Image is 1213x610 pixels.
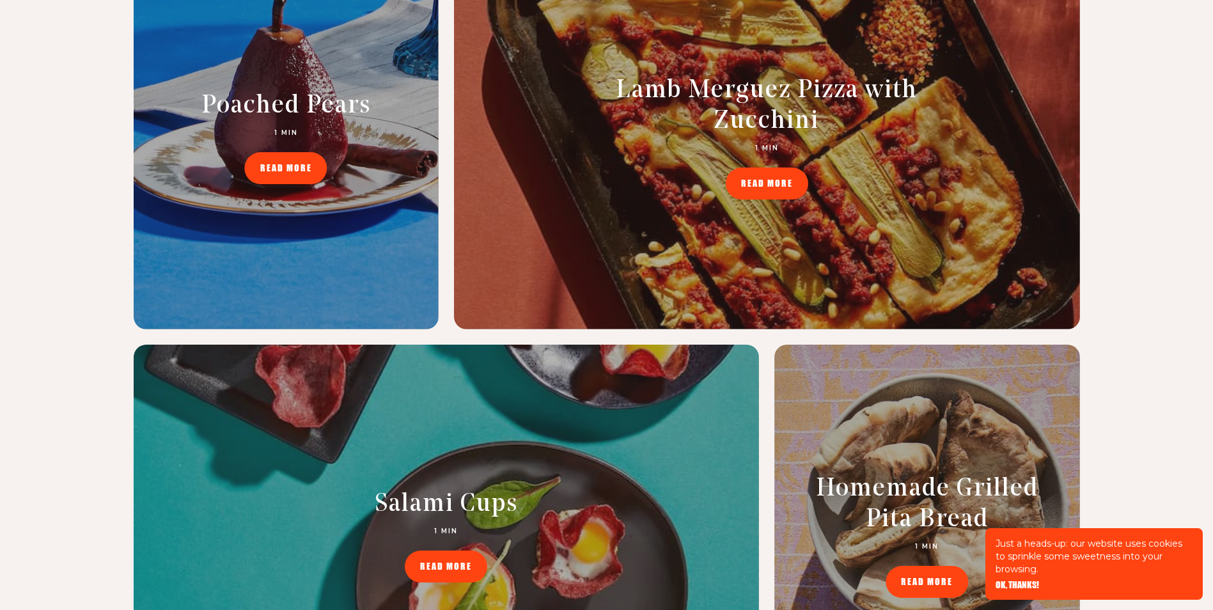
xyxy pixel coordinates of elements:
[420,562,472,571] span: READ MORE
[603,145,930,152] p: 1 MIN
[886,566,968,598] a: READ MORE
[603,75,930,137] h2: Lamb Merguez Pizza with Zucchini
[996,581,1039,590] button: OK, THANKS!
[726,168,808,199] a: READ MORE
[153,129,418,137] p: 1 MIN
[245,152,327,184] a: READ MORE
[901,577,953,586] span: READ MORE
[260,164,312,173] span: READ MORE
[996,537,1193,575] p: Just a heads-up: our website uses cookies to sprinkle some sweetness into your browsing.
[405,551,487,583] a: READ MORE
[795,543,1059,551] p: 1 MIN
[795,474,1059,535] h2: Homemade Grilled Pita Bread
[283,528,610,535] p: 1 MIN
[153,91,418,121] h2: Poached Pears
[283,489,610,520] h2: Salami Cups
[741,179,793,188] span: READ MORE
